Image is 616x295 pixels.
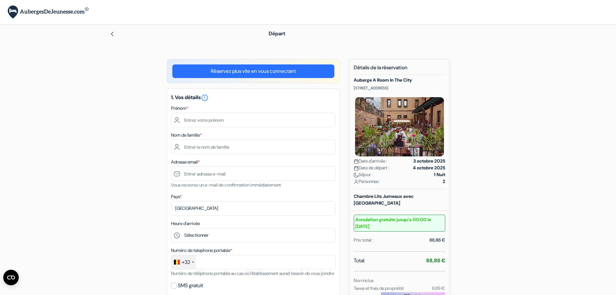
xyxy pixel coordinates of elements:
div: Prix total : [354,237,373,244]
small: Numéro de téléphone portable au cas où l'établissement aurait besoin de vous joindre [171,270,334,276]
img: user_icon.svg [354,179,359,184]
span: Date de départ : [354,165,389,171]
div: 88,86 € [429,237,445,244]
label: Heure d'arrivée [171,220,200,227]
strong: 1 Nuit [434,171,445,178]
h5: 1. Vos détails [171,94,336,102]
div: +32 [182,258,190,266]
button: Ouvrir le widget CMP [3,270,19,285]
label: SMS gratuit [178,281,203,290]
b: Chambre Lits Jumeaux avec [GEOGRAPHIC_DATA] [354,193,414,206]
label: Numéro de telephone portable [171,247,232,254]
span: Départ [269,30,285,37]
input: Entrer adresse e-mail [171,166,336,181]
small: Annulation gratuite jusqu'a 00:00 le [DATE] [354,215,445,232]
span: Total: [354,257,365,265]
small: Non inclus [354,278,373,283]
small: 8,89 € [432,285,445,291]
img: AubergesDeJeunesse.com [8,6,89,19]
img: calendar.svg [354,166,359,171]
label: Adresse email [171,159,200,165]
p: [STREET_ADDRESS] [354,85,445,91]
div: Belgium (België): +32 [171,255,196,269]
span: Personnes : [354,178,380,185]
a: Réservez plus vite en vous connectant [172,64,334,78]
img: calendar.svg [354,159,359,164]
span: Date d'arrivée : [354,158,387,165]
strong: 88,86 € [426,257,445,264]
a: error_outline [201,94,209,101]
strong: 3 octobre 2025 [413,158,445,165]
img: moon.svg [354,173,359,177]
img: left_arrow.svg [110,31,115,37]
small: Vous recevrez un e-mail de confirmation immédiatement [171,182,281,188]
label: Prénom [171,105,188,112]
small: Taxes et frais de propriété: [354,285,404,291]
input: Entrez votre prénom [171,113,336,127]
h5: Détails de la réservation [354,64,445,75]
span: Séjour : [354,171,373,178]
strong: 2 [443,178,445,185]
label: Nom de famille [171,132,202,139]
label: Pays [171,193,182,200]
strong: 4 octobre 2025 [413,165,445,171]
input: Entrer le nom de famille [171,140,336,154]
i: error_outline [201,94,209,102]
h5: Auberge A Room In The City [354,77,445,83]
